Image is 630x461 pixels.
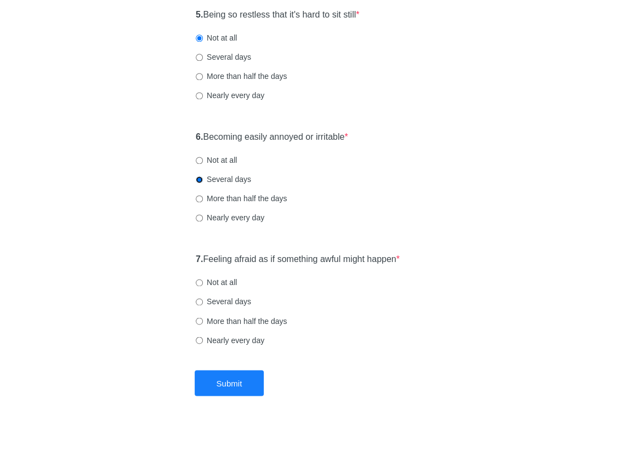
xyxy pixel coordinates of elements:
[196,176,203,183] input: Several days
[196,214,203,221] input: Nearly every day
[196,73,203,80] input: More than half the days
[196,155,237,166] label: Not at all
[196,212,264,223] label: Nearly every day
[196,131,348,144] label: Becoming easily annoyed or irritable
[196,54,203,61] input: Several days
[196,157,203,164] input: Not at all
[196,52,251,62] label: Several days
[196,254,203,264] strong: 7.
[196,298,203,305] input: Several days
[196,35,203,42] input: Not at all
[196,334,264,345] label: Nearly every day
[196,90,264,101] label: Nearly every day
[195,370,264,396] button: Submit
[196,277,237,288] label: Not at all
[196,296,251,307] label: Several days
[196,32,237,43] label: Not at all
[196,317,203,325] input: More than half the days
[196,92,203,99] input: Nearly every day
[196,195,203,202] input: More than half the days
[196,174,251,185] label: Several days
[196,279,203,286] input: Not at all
[196,253,400,266] label: Feeling afraid as if something awful might happen
[196,10,203,19] strong: 5.
[196,337,203,344] input: Nearly every day
[196,71,287,82] label: More than half the days
[196,9,359,21] label: Being so restless that it's hard to sit still
[196,315,287,326] label: More than half the days
[196,132,203,141] strong: 6.
[196,193,287,204] label: More than half the days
